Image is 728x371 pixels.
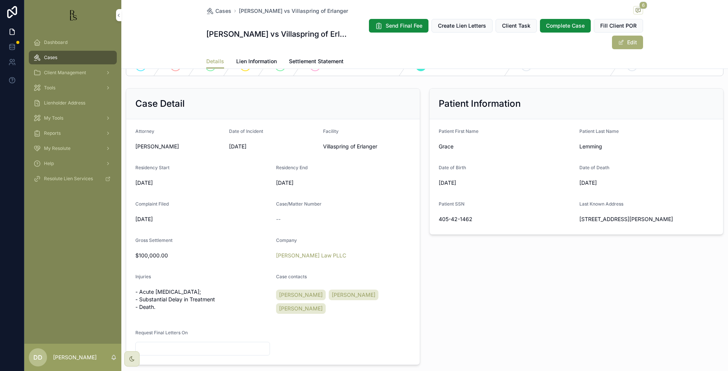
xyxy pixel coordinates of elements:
button: Create Lien Letters [431,19,493,33]
span: Patient First Name [439,128,479,134]
h2: Patient Information [439,98,521,110]
span: [PERSON_NAME] [279,291,323,299]
span: [DATE] [229,143,317,150]
h2: Case Detail [135,98,185,110]
span: Create Lien Letters [438,22,486,30]
span: Case/Matter Number [276,201,322,207]
span: My Tools [44,115,63,121]
span: Residency End [276,165,308,170]
span: Patient SSN [439,201,464,207]
a: Settlement Statement [289,55,344,70]
button: Client Task [496,19,537,33]
span: Tools [44,85,55,91]
span: Client Task [502,22,530,30]
span: [DATE] [135,179,270,187]
span: Case contacts [276,274,307,279]
a: Lienholder Address [29,96,117,110]
span: [PERSON_NAME] [279,305,323,312]
span: Attorney [135,128,154,134]
button: Send Final Fee [369,19,428,33]
span: Client Management [44,70,86,76]
span: Fill Client POR [600,22,637,30]
a: My Resolute [29,142,117,155]
span: Lemming [579,143,714,150]
span: 6 [639,2,647,9]
div: scrollable content [24,30,121,195]
span: Residency Start [135,165,169,170]
span: 405-42-1462 [439,215,573,223]
span: Resolute Lien Services [44,176,93,182]
span: [DATE] [276,179,411,187]
span: $100,000.00 [135,252,270,259]
span: Request Final Letters On [135,330,188,335]
span: -- [276,215,281,223]
span: Settlement Statement [289,58,344,65]
span: Cases [44,55,57,61]
a: Tools [29,81,117,95]
span: Grace [439,143,573,150]
p: [PERSON_NAME] [53,354,97,361]
button: Complete Case [540,19,591,33]
span: Injuries [135,274,151,279]
span: Facility [323,128,339,134]
a: Help [29,157,117,170]
span: [STREET_ADDRESS][PERSON_NAME] [579,215,714,223]
a: Dashboard [29,36,117,49]
span: My Resolute [44,145,71,151]
span: Cases [215,7,231,15]
a: Reports [29,126,117,140]
span: [PERSON_NAME] [332,291,375,299]
a: [PERSON_NAME] vs Villaspring of Erlanger [239,7,348,15]
span: Send Final Fee [386,22,422,30]
span: DD [33,353,42,362]
span: [PERSON_NAME] [135,143,223,150]
a: Resolute Lien Services [29,172,117,185]
button: Fill Client POR [594,19,643,33]
span: Reports [44,130,61,136]
span: Help [44,161,54,167]
span: Lien Information [236,58,277,65]
span: Dashboard [44,39,67,45]
a: [PERSON_NAME] [329,290,378,300]
span: [DATE] [579,179,714,187]
a: Cases [206,7,231,15]
span: Company [276,237,297,243]
button: Edit [612,36,643,49]
span: Villaspring of Erlanger [323,143,411,150]
a: Lien Information [236,55,277,70]
a: Client Management [29,66,117,79]
a: [PERSON_NAME] [276,290,326,300]
span: [DATE] [439,179,573,187]
img: App logo [67,9,79,21]
span: Complete Case [546,22,585,30]
a: Details [206,55,224,69]
h1: [PERSON_NAME] vs Villaspring of Erlanger [206,29,350,39]
a: [PERSON_NAME] Law PLLC [276,252,346,259]
span: - Acute [MEDICAL_DATA]; - Substantial Delay in Treatment - Death. [135,288,270,311]
span: Date of Birth [439,165,466,170]
span: Date of Incident [229,128,263,134]
span: [DATE] [135,215,270,223]
span: Lienholder Address [44,100,85,106]
span: Complaint Filed [135,201,169,207]
a: My Tools [29,111,117,125]
a: [PERSON_NAME] [276,303,326,314]
span: Patient Last Name [579,128,619,134]
span: Details [206,58,224,65]
span: Last Known Address [579,201,623,207]
span: Gross Settlement [135,237,173,243]
button: 6 [633,6,643,16]
a: Cases [29,51,117,64]
span: Date of Death [579,165,609,170]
